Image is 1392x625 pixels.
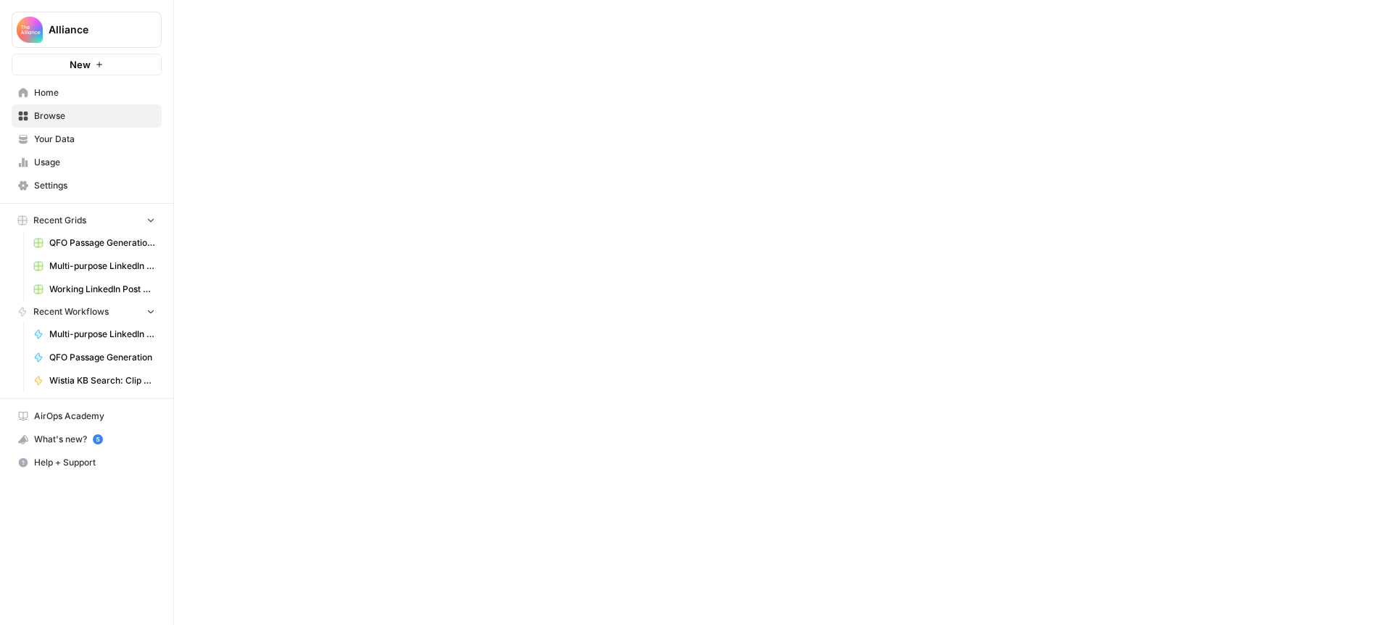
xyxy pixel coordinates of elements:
span: Wistia KB Search: Clip & Takeaway Generator [49,374,155,387]
a: Multi-purpose LinkedIn Workflow [27,323,162,346]
span: Your Data [34,133,155,146]
img: Alliance Logo [17,17,43,43]
span: Help + Support [34,456,155,469]
span: Home [34,86,155,99]
span: Recent Grids [33,214,86,227]
button: Help + Support [12,451,162,474]
a: Multi-purpose LinkedIn Workflow Grid [27,254,162,278]
button: New [12,54,162,75]
a: QFO Passage Generation [27,346,162,369]
a: Settings [12,174,162,197]
a: QFO Passage Generation Grid (PMA) [27,231,162,254]
span: Browse [34,109,155,123]
span: Recent Workflows [33,305,109,318]
a: Working LinkedIn Post Grid (PMA) [27,278,162,301]
a: Your Data [12,128,162,151]
span: Usage [34,156,155,169]
button: Recent Grids [12,210,162,231]
text: 5 [96,436,99,443]
a: Wistia KB Search: Clip & Takeaway Generator [27,369,162,392]
span: New [70,57,91,72]
span: Multi-purpose LinkedIn Workflow [49,328,155,341]
a: 5 [93,434,103,444]
button: What's new? 5 [12,428,162,451]
span: QFO Passage Generation [49,351,155,364]
a: Usage [12,151,162,174]
button: Recent Workflows [12,301,162,323]
span: QFO Passage Generation Grid (PMA) [49,236,155,249]
a: Browse [12,104,162,128]
a: AirOps Academy [12,405,162,428]
div: What's new? [12,429,161,450]
span: Alliance [49,22,136,37]
span: Working LinkedIn Post Grid (PMA) [49,283,155,296]
span: AirOps Academy [34,410,155,423]
span: Settings [34,179,155,192]
a: Home [12,81,162,104]
span: Multi-purpose LinkedIn Workflow Grid [49,260,155,273]
button: Workspace: Alliance [12,12,162,48]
